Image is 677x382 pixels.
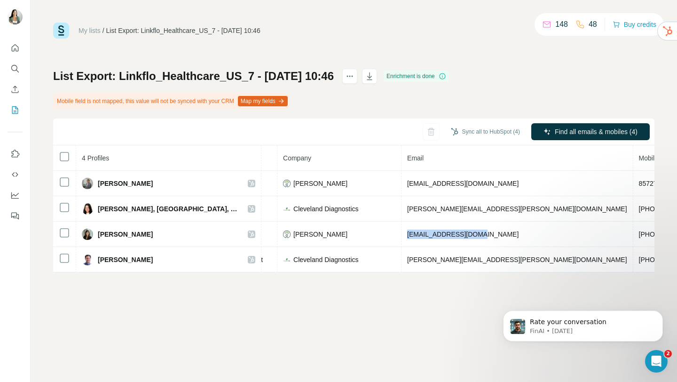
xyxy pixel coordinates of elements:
div: List Export: Linkflo_Healthcare_US_7 - [DATE] 10:46 [106,26,260,35]
img: Avatar [8,9,23,24]
button: Enrich CSV [8,81,23,98]
span: [PERSON_NAME] [98,230,153,239]
button: Sync all to HubSpot (4) [444,125,527,139]
img: company-logo [283,205,291,213]
button: Buy credits [613,18,656,31]
button: Feedback [8,207,23,224]
button: Search [8,60,23,77]
img: company-logo [283,231,291,238]
iframe: Intercom notifications message [489,291,677,357]
div: Enrichment is done [384,71,449,82]
span: Email [407,154,424,162]
p: 48 [589,19,597,30]
img: company-logo [283,256,291,263]
span: Mobile [639,154,658,162]
span: Cleveland Diagnostics [293,204,359,214]
button: My lists [8,102,23,119]
span: Cleveland Diagnostics [293,255,359,264]
button: Map my fields [238,96,288,106]
button: Use Surfe API [8,166,23,183]
img: company-logo [283,180,291,187]
button: Quick start [8,40,23,56]
span: [EMAIL_ADDRESS][DOMAIN_NAME] [407,231,519,238]
button: Find all emails & mobiles (4) [531,123,650,140]
span: [PERSON_NAME][EMAIL_ADDRESS][PERSON_NAME][DOMAIN_NAME] [407,256,627,263]
span: [PERSON_NAME] [98,255,153,264]
span: [PERSON_NAME][EMAIL_ADDRESS][PERSON_NAME][DOMAIN_NAME] [407,205,627,213]
button: Use Surfe on LinkedIn [8,145,23,162]
button: actions [342,69,357,84]
span: [EMAIL_ADDRESS][DOMAIN_NAME] [407,180,519,187]
span: 2 [664,350,672,358]
h1: List Export: Linkflo_Healthcare_US_7 - [DATE] 10:46 [53,69,334,84]
img: Surfe Logo [53,23,69,39]
img: Avatar [82,254,93,265]
button: Dashboard [8,187,23,204]
a: My lists [79,27,101,34]
img: Avatar [82,178,93,189]
span: [PERSON_NAME] [293,230,347,239]
li: / [102,26,104,35]
span: [PERSON_NAME] [98,179,153,188]
span: [PERSON_NAME], [GEOGRAPHIC_DATA], CCRC [98,204,238,214]
iframe: Intercom live chat [645,350,668,373]
div: Mobile field is not mapped, this value will not be synced with your CRM [53,93,290,109]
span: Company [283,154,311,162]
span: Find all emails & mobiles (4) [555,127,638,136]
img: Avatar [82,203,93,215]
span: [PERSON_NAME] [293,179,347,188]
p: 148 [555,19,568,30]
span: 8572778571 [639,180,676,187]
img: Avatar [82,229,93,240]
span: 4 Profiles [82,154,109,162]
